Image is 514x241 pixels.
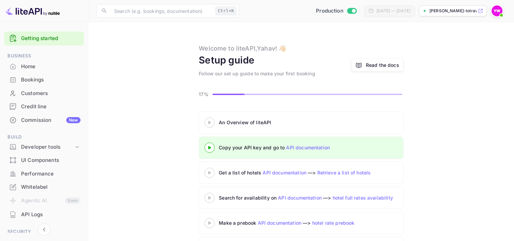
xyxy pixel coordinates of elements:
[278,195,322,201] a: API documentation
[21,143,74,151] div: Developer tools
[21,35,81,42] a: Getting started
[38,223,50,236] button: Collapse navigation
[4,52,84,60] span: Business
[492,5,502,16] img: Yahav Winkler
[110,4,213,18] input: Search (e.g. bookings, documentation)
[366,61,399,69] a: Read the docs
[219,119,389,126] div: An Overview of liteAPI
[4,87,84,100] div: Customers
[4,133,84,141] span: Build
[4,73,84,86] a: Bookings
[4,60,84,73] a: Home
[4,114,84,127] div: CommissionNew
[66,117,81,123] div: New
[4,228,84,236] span: Security
[4,73,84,87] div: Bookings
[215,6,236,15] div: Ctrl+K
[316,7,343,15] span: Production
[21,156,81,164] div: UI Components
[4,167,84,180] a: Performance
[4,141,84,153] div: Developer tools
[21,116,81,124] div: Commission
[4,87,84,99] a: Customers
[21,170,81,178] div: Performance
[4,181,84,194] div: Whitelabel
[199,91,211,98] p: 17%
[219,194,457,201] div: Search for availability on —>
[4,32,84,45] div: Getting started
[5,5,60,16] img: LiteAPI logo
[219,144,389,151] div: Copy your API key and go to
[4,114,84,126] a: CommissionNew
[4,100,84,113] a: Credit line
[258,220,302,226] a: API documentation
[4,167,84,181] div: Performance
[313,7,359,15] div: Switch to Sandbox mode
[199,53,254,67] div: Setup guide
[219,169,389,176] div: Get a list of hotels —>
[4,181,84,193] a: Whitelabel
[286,145,330,150] a: API documentation
[333,195,393,201] a: hotel full rates availability
[199,44,286,53] div: Welcome to liteAPI, Yahav ! 👋🏻
[219,219,389,226] div: Make a prebook —>
[263,170,306,175] a: API documentation
[21,183,81,191] div: Whitelabel
[21,63,81,71] div: Home
[4,154,84,166] a: UI Components
[4,208,84,221] a: API Logs
[376,8,410,14] div: [DATE] — [DATE]
[21,103,81,111] div: Credit line
[21,76,81,84] div: Bookings
[21,211,81,219] div: API Logs
[429,8,477,14] p: [PERSON_NAME]-totravel...
[199,70,315,77] div: Follow our set up guide to make your first booking
[312,220,355,226] a: hotel rate prebook
[351,58,404,72] a: Read the docs
[4,154,84,167] div: UI Components
[21,90,81,97] div: Customers
[317,170,371,175] a: Retrieve a list of hotels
